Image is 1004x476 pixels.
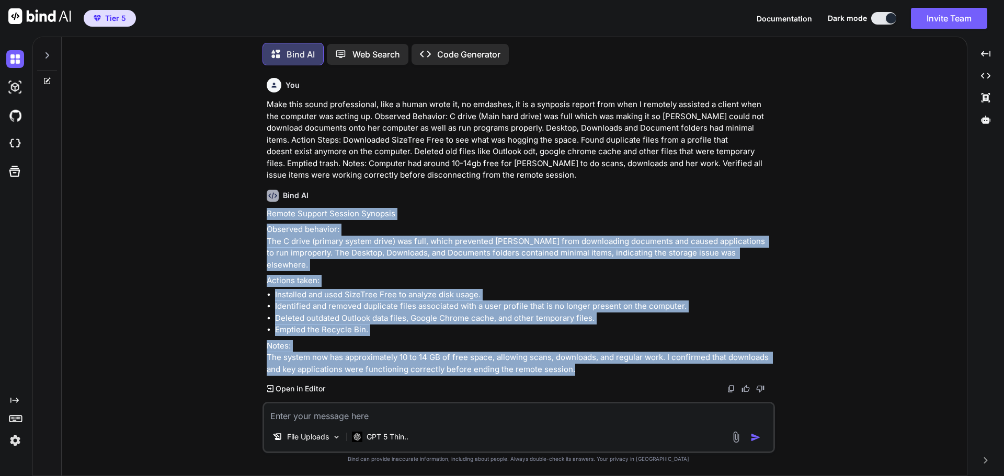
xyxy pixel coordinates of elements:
img: like [741,385,750,393]
p: Remote Support Session Synopsis [267,208,773,220]
span: Dark mode [828,13,867,24]
p: Bind AI [287,48,315,61]
li: Installed and used SizeTree Free to analyze disk usage. [275,289,773,301]
img: githubDark [6,107,24,124]
img: attachment [730,431,742,443]
li: Deleted outdated Outlook data files, Google Chrome cache, and other temporary files. [275,312,773,324]
h6: Bind AI [283,190,309,201]
img: dislike [756,385,765,393]
p: File Uploads [287,432,329,442]
span: Tier 5 [105,13,126,24]
p: GPT 5 Thin.. [367,432,408,442]
p: Make this sound professional, like a human wrote it, no emdashes, it is a synposis report from wh... [267,99,773,181]
button: Documentation [757,13,812,24]
img: settings [6,432,24,449]
p: Web Search [352,48,400,61]
p: Observed behavior: The C drive (primary system drive) was full, which prevented [PERSON_NAME] fro... [267,224,773,271]
img: icon [750,432,761,443]
img: copy [727,385,735,393]
p: Open in Editor [276,384,325,394]
p: Actions taken: [267,275,773,287]
img: premium [94,15,101,21]
img: Pick Models [332,433,341,442]
button: Invite Team [911,8,987,29]
p: Notes: The system now has approximately 10 to 14 GB of free space, allowing scans, downloads, and... [267,340,773,376]
button: premiumTier 5 [84,10,136,27]
li: Emptied the Recycle Bin. [275,324,773,336]
span: Documentation [757,14,812,23]
li: Identified and removed duplicate files associated with a user profile that is no longer present o... [275,300,773,312]
p: Bind can provide inaccurate information, including about people. Always double-check its answers.... [263,455,775,463]
img: GPT 5 Thinking High [352,432,362,442]
img: cloudideIcon [6,135,24,153]
img: darkAi-studio [6,78,24,96]
p: Code Generator [437,48,500,61]
img: Bind AI [8,8,71,24]
h6: You [286,80,300,90]
img: darkChat [6,50,24,68]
